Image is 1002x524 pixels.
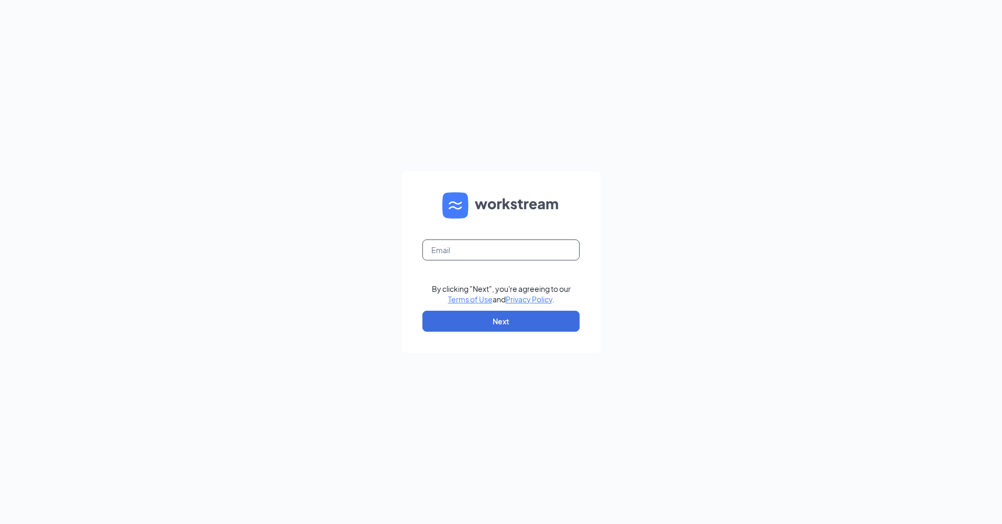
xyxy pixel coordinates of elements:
button: Next [422,311,580,332]
img: WS logo and Workstream text [442,192,560,219]
a: Terms of Use [448,294,493,304]
div: By clicking "Next", you're agreeing to our and . [432,283,571,304]
input: Email [422,239,580,260]
a: Privacy Policy [506,294,552,304]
